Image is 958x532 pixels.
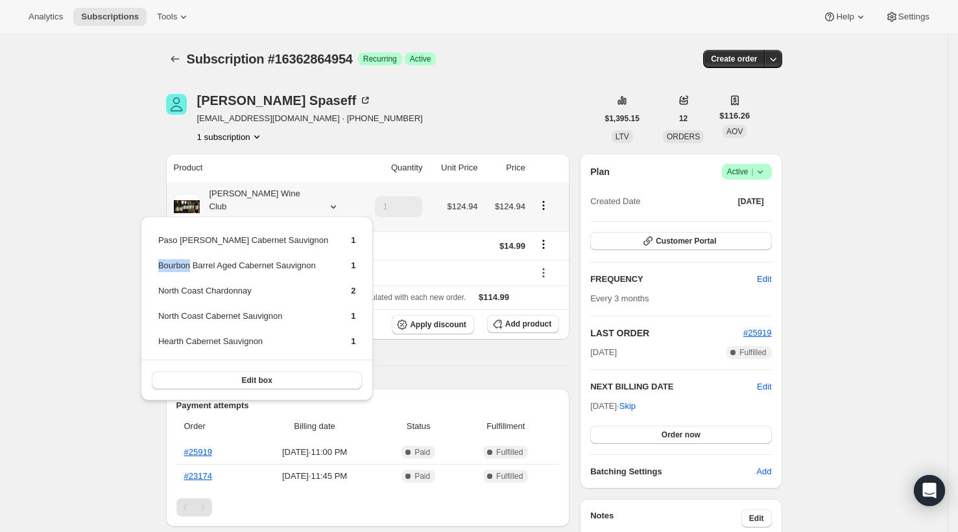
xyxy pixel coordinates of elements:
th: Product [166,154,358,182]
td: Hearth Cabernet Sauvignon [158,334,329,358]
span: Customer Portal [656,236,716,246]
span: Settings [898,12,929,22]
a: #25919 [743,328,771,338]
span: Subscriptions [81,12,139,22]
h2: LAST ORDER [590,327,743,340]
span: $1,395.15 [605,113,640,124]
span: $124.94 [447,202,477,211]
button: $1,395.15 [597,110,647,128]
span: Edit [749,513,764,524]
button: Add [748,461,779,482]
th: Price [481,154,529,182]
span: [EMAIL_ADDRESS][DOMAIN_NAME] · [PHONE_NUMBER] [197,112,423,125]
span: 1 [351,336,355,346]
button: Subscriptions [73,8,147,26]
span: Fulfilled [496,471,523,481]
button: Product actions [533,198,554,213]
span: $14.99 [499,241,525,251]
span: Edit [757,273,771,286]
button: [DATE] [730,192,772,211]
span: Created Date [590,195,640,208]
span: Skip [619,400,636,413]
th: Quantity [358,154,427,182]
button: Settings [878,8,937,26]
span: $114.99 [479,292,509,302]
button: Product actions [197,130,263,143]
button: Order now [590,426,771,444]
span: Fulfillment [460,420,551,433]
button: Skip [612,396,643,417]
span: $116.26 [719,110,750,122]
span: Paid [414,471,430,481]
h2: NEXT BILLING DATE [590,380,757,393]
td: North Coast Cabernet Sauvignon [158,309,329,333]
span: Active [727,165,767,178]
div: [PERSON_NAME] Wine Club [200,187,317,226]
button: #25919 [743,327,771,340]
span: Create order [711,54,757,64]
span: $124.94 [495,202,525,211]
span: AOV [726,127,743,136]
h3: Notes [590,509,741,527]
button: Apply discount [392,315,474,334]
h6: Batching Settings [590,465,756,478]
h2: Plan [590,165,610,178]
td: North Coast Chardonnay [158,284,329,308]
span: Fulfilled [496,447,523,457]
nav: Pagination [176,498,560,516]
a: #25919 [184,447,212,457]
span: 1 [351,311,355,321]
button: Edit box [152,371,363,389]
span: Fulfilled [739,347,766,358]
span: Add product [505,319,551,329]
span: Active [410,54,431,64]
span: [DATE] · [590,401,636,411]
h2: FREQUENCY [590,273,757,286]
span: Paid [414,447,430,457]
span: 2 [351,286,355,295]
span: ORDERS [667,132,700,141]
div: [PERSON_NAME] Spaseff [197,94,372,107]
button: Edit [741,509,772,527]
span: Subscription #16362864954 [187,52,353,66]
span: Every 3 months [590,294,649,303]
button: Help [815,8,874,26]
span: [DATE] [738,196,764,207]
span: Add [756,465,771,478]
button: Add product [487,315,559,333]
span: Billing date [252,420,377,433]
button: Analytics [21,8,71,26]
th: Unit Price [426,154,481,182]
button: Customer Portal [590,232,771,250]
td: Bourbon Barrel Aged Cabernet Sauvignon [158,259,329,283]
button: Edit [757,380,771,393]
span: [DATE] · 11:45 PM [252,470,377,483]
button: Subscriptions [166,50,184,68]
span: Tools [157,12,177,22]
span: Robin Spaseff [166,94,187,115]
button: 12 [671,110,695,128]
span: 12 [679,113,688,124]
span: [DATE] [590,346,617,359]
button: Tools [149,8,198,26]
button: Edit [749,269,779,290]
td: Paso [PERSON_NAME] Cabernet Sauvignon [158,233,329,257]
span: Help [836,12,854,22]
div: Open Intercom Messenger [914,475,945,506]
span: Recurring [363,54,397,64]
span: Edit box [242,375,272,386]
span: [DATE] · 11:00 PM [252,446,377,459]
span: | [751,167,753,177]
span: Apply discount [410,319,466,330]
span: Analytics [29,12,63,22]
th: Order [176,412,249,441]
span: 1 [351,235,355,245]
span: LTV [616,132,629,141]
span: Order now [662,430,701,440]
a: #23174 [184,471,212,481]
span: 1 [351,260,355,270]
button: Shipping actions [533,237,554,251]
button: Create order [703,50,765,68]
